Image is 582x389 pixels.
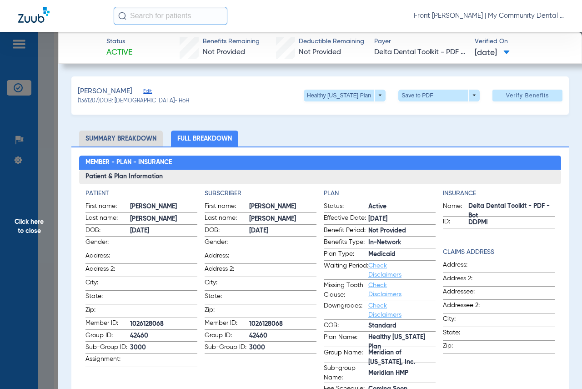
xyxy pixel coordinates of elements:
[443,248,555,257] app-breakdown-title: Claims Address
[324,364,368,383] span: Sub-group Name:
[85,305,130,318] span: Zip:
[205,226,249,237] span: DOB:
[368,226,436,236] span: Not Provided
[324,321,368,332] span: COB:
[368,263,401,278] a: Check Disclaimers
[468,218,555,227] span: DDPMI
[85,264,130,277] span: Address 2:
[443,189,555,198] app-breakdown-title: Insurance
[443,328,487,340] span: State:
[368,282,401,298] a: Check Disclaimers
[374,37,467,46] span: Payer
[324,213,368,224] span: Effective Date:
[85,202,130,212] span: First name:
[324,261,368,279] span: Waiting Period:
[324,189,436,198] h4: Plan
[171,131,238,147] li: Full Breakdown
[114,7,227,25] input: Search for patients
[130,319,197,329] span: 1026128068
[85,251,130,263] span: Address:
[130,214,197,224] span: [PERSON_NAME]
[118,12,126,20] img: Search Icon
[368,214,436,224] span: [DATE]
[85,189,197,198] h4: Patient
[130,202,197,212] span: [PERSON_NAME]
[205,202,249,212] span: First name:
[106,37,132,46] span: Status
[85,292,130,304] span: State:
[443,341,487,354] span: Zip:
[205,278,249,290] span: City:
[443,314,487,327] span: City:
[85,213,130,224] span: Last name:
[475,37,567,46] span: Verified On
[205,213,249,224] span: Last name:
[324,348,368,363] span: Group Name:
[85,343,130,354] span: Sub-Group ID:
[249,319,316,329] span: 1026128068
[398,90,480,101] button: Save to PDF
[205,343,249,354] span: Sub-Group ID:
[324,202,368,212] span: Status:
[205,331,249,342] span: Group ID:
[79,170,561,184] h3: Patient & Plan Information
[324,226,368,237] span: Benefit Period:
[475,47,510,59] span: [DATE]
[368,202,436,212] span: Active
[368,321,436,331] span: Standard
[368,337,436,347] span: Healthy [US_STATE] Plan
[443,301,487,313] span: Addressee 2:
[205,264,249,277] span: Address 2:
[205,305,249,318] span: Zip:
[85,331,130,342] span: Group ID:
[324,333,368,347] span: Plan Name:
[443,202,468,216] span: Name:
[468,207,555,216] span: Delta Dental Toolkit - PDF - Bot
[78,86,132,97] span: [PERSON_NAME]
[85,354,130,367] span: Assignment:
[205,292,249,304] span: State:
[506,92,549,99] span: Verify Benefits
[249,202,316,212] span: [PERSON_NAME]
[443,287,487,299] span: Addressee:
[85,318,130,329] span: Member ID:
[85,237,130,250] span: Gender:
[249,343,316,353] span: 3000
[304,90,386,101] button: Healthy [US_STATE] Plan
[205,189,316,198] h4: Subscriber
[130,226,197,236] span: [DATE]
[299,37,364,46] span: Deductible Remaining
[249,226,316,236] span: [DATE]
[368,369,436,378] span: Meridian HMP
[203,37,260,46] span: Benefits Remaining
[324,237,368,248] span: Benefits Type:
[79,131,163,147] li: Summary Breakdown
[299,49,341,56] span: Not Provided
[443,274,487,286] span: Address 2:
[249,214,316,224] span: [PERSON_NAME]
[374,47,467,58] span: Delta Dental Toolkit - PDF - Bot
[205,318,249,329] span: Member ID:
[106,47,132,58] span: Active
[18,7,50,23] img: Zuub Logo
[205,251,249,263] span: Address:
[249,331,316,341] span: 42460
[324,281,368,300] span: Missing Tooth Clause:
[368,238,436,248] span: In-Network
[205,237,249,250] span: Gender:
[368,250,436,259] span: Medicaid
[492,90,562,101] button: Verify Benefits
[414,11,564,20] span: Front [PERSON_NAME] | My Community Dental Centers
[443,260,487,273] span: Address:
[324,249,368,260] span: Plan Type:
[143,88,151,97] span: Edit
[537,345,582,389] iframe: Chat Widget
[443,217,468,228] span: ID:
[130,343,197,353] span: 3000
[85,226,130,237] span: DOB:
[368,303,401,318] a: Check Disclaimers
